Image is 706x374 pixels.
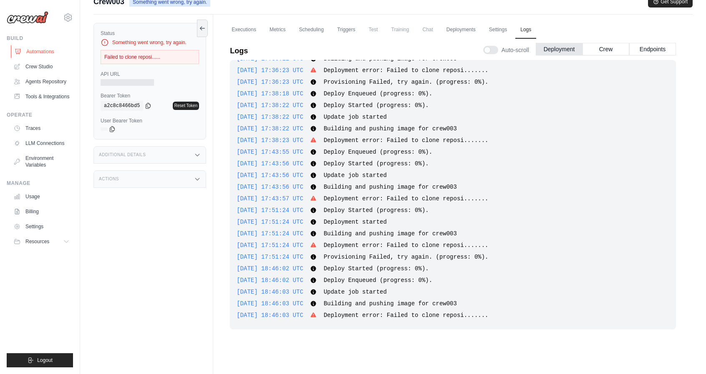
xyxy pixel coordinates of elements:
[237,79,303,85] span: [DATE] 17:36:23 UTC
[582,43,629,55] button: Crew
[237,90,303,97] span: [DATE] 17:38:18 UTC
[10,60,73,73] a: Crew Studio
[237,242,303,249] span: [DATE] 17:51:24 UTC
[324,90,432,97] span: Deploy Enqueued (progress: 0%).
[101,30,199,37] label: Status
[237,254,303,260] span: [DATE] 17:51:24 UTC
[237,230,303,237] span: [DATE] 17:51:24 UTC
[237,172,303,179] span: [DATE] 17:43:56 UTC
[173,102,199,110] a: Reset Token
[237,149,303,155] span: [DATE] 17:43:55 UTC
[324,312,489,319] span: Deployment error: Failed to clone reposi.......
[101,117,199,124] label: User Bearer Token
[324,277,432,284] span: Deploy Enqueued (progress: 0%).
[237,265,303,272] span: [DATE] 18:46:02 UTC
[324,242,489,249] span: Deployment error: Failed to clone reposi.......
[10,220,73,233] a: Settings
[25,238,49,245] span: Resources
[324,102,429,109] span: Deploy Started (progress: 0%).
[7,353,73,367] button: Logout
[237,184,303,190] span: [DATE] 17:43:56 UTC
[386,21,414,38] span: Training is not available until the deployment is complete
[237,277,303,284] span: [DATE] 18:46:02 UTC
[101,50,199,64] div: Failed to clone reposi......
[7,180,73,187] div: Manage
[237,137,303,144] span: [DATE] 17:38:23 UTC
[237,125,303,132] span: [DATE] 17:38:22 UTC
[7,11,48,24] img: Logo
[101,101,143,111] code: a2c8c8466bd5
[227,21,261,39] a: Executions
[484,21,512,39] a: Settings
[324,137,489,144] span: Deployment error: Failed to clone reposi.......
[230,45,248,57] p: Logs
[237,207,303,214] span: [DATE] 17:51:24 UTC
[101,92,199,99] label: Bearer Token
[237,102,303,109] span: [DATE] 17:38:22 UTC
[324,125,457,132] span: Building and pushing image for crew003
[324,265,429,272] span: Deploy Started (progress: 0%).
[515,21,536,39] a: Logs
[10,235,73,248] button: Resources
[10,90,73,103] a: Tools & Integrations
[324,300,457,307] span: Building and pushing image for crew003
[441,21,481,39] a: Deployments
[536,43,582,55] button: Deployment
[7,112,73,118] div: Operate
[101,71,199,77] label: API URL
[324,207,429,214] span: Deploy Started (progress: 0%).
[11,45,74,58] a: Automations
[324,114,387,120] span: Update job started
[324,254,489,260] span: Provisioning Failed, try again. (progress: 0%).
[324,79,489,85] span: Provisioning Failed, try again. (progress: 0%).
[364,21,383,38] span: Test
[324,230,457,237] span: Building and pushing image for crew003
[237,67,303,74] span: [DATE] 17:36:23 UTC
[629,43,676,55] button: Endpoints
[324,149,432,155] span: Deploy Enqueued (progress: 0%).
[237,219,303,225] span: [DATE] 17:51:24 UTC
[237,300,303,307] span: [DATE] 18:46:03 UTC
[324,219,387,225] span: Deployment started
[294,21,329,39] a: Scheduling
[99,152,146,157] h3: Additional Details
[10,137,73,150] a: LLM Connections
[324,160,429,167] span: Deploy Started (progress: 0%).
[101,38,199,47] div: Something went wrong, try again.
[10,75,73,88] a: Agents Repository
[417,21,438,38] span: Chat is not available until the deployment is complete
[332,21,361,39] a: Triggers
[324,289,387,295] span: Update job started
[7,35,73,42] div: Build
[324,195,489,202] span: Deployment error: Failed to clone reposi.......
[99,177,119,182] h3: Actions
[502,46,529,54] span: Auto-scroll
[37,357,53,364] span: Logout
[324,184,457,190] span: Building and pushing image for crew003
[10,152,73,172] a: Environment Variables
[237,160,303,167] span: [DATE] 17:43:56 UTC
[324,172,387,179] span: Update job started
[237,114,303,120] span: [DATE] 17:38:22 UTC
[10,122,73,135] a: Traces
[237,195,303,202] span: [DATE] 17:43:57 UTC
[237,289,303,295] span: [DATE] 18:46:03 UTC
[10,190,73,203] a: Usage
[265,21,291,39] a: Metrics
[237,312,303,319] span: [DATE] 18:46:03 UTC
[10,205,73,218] a: Billing
[324,67,489,74] span: Deployment error: Failed to clone reposi.......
